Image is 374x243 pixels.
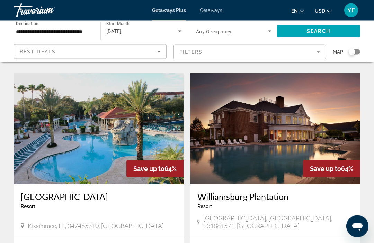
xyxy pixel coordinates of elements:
[303,160,360,178] div: 64%
[21,192,177,202] a: [GEOGRAPHIC_DATA]
[315,8,325,14] span: USD
[14,1,83,19] a: Travorium
[200,8,222,13] a: Getaways
[173,44,326,60] button: Filter
[197,204,212,209] span: Resort
[291,8,298,14] span: en
[106,28,122,34] span: [DATE]
[333,47,343,57] span: Map
[21,204,35,209] span: Resort
[277,25,360,37] button: Search
[310,165,341,173] span: Save up to
[14,74,184,185] img: ii_str1.jpg
[106,21,130,26] span: Start Month
[126,160,184,178] div: 64%
[346,215,368,237] iframe: Button to launch messaging window
[307,28,330,34] span: Search
[28,222,164,230] span: Kissimmee, FL, 347465310, [GEOGRAPHIC_DATA]
[196,29,232,34] span: Any Occupancy
[197,192,353,202] a: Williamsburg Plantation
[133,165,164,173] span: Save up to
[342,3,360,18] button: User Menu
[16,21,38,26] span: Destination
[291,6,304,16] button: Change language
[20,47,161,56] mat-select: Sort by
[190,74,360,185] img: ii_wlm1.jpg
[315,6,332,16] button: Change currency
[152,8,186,13] a: Getaways Plus
[203,215,353,230] span: [GEOGRAPHIC_DATA], [GEOGRAPHIC_DATA], 231881571, [GEOGRAPHIC_DATA]
[20,49,56,54] span: Best Deals
[347,7,355,14] span: YF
